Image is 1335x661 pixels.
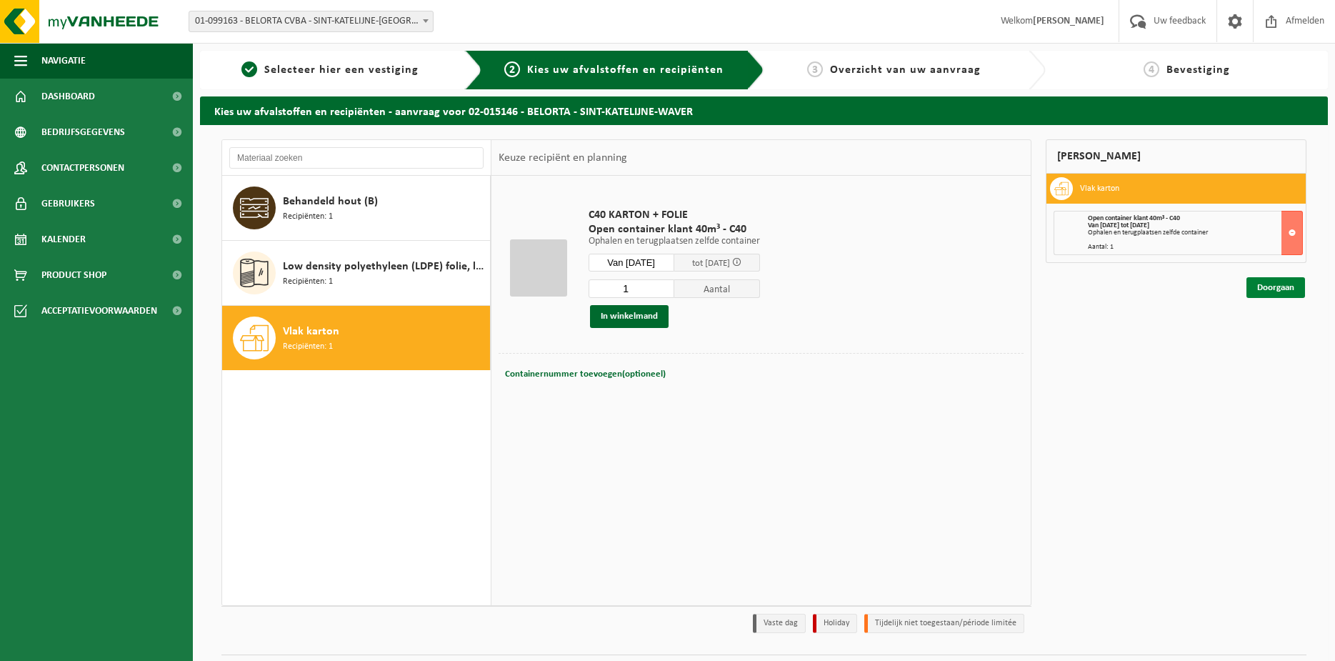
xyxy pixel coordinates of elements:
span: Kalender [41,222,86,257]
span: C40 KARTON + FOLIE [589,208,760,222]
button: Vlak karton Recipiënten: 1 [222,306,491,370]
li: Holiday [813,614,857,633]
span: Open container klant 40m³ - C40 [1088,214,1180,222]
span: 2 [504,61,520,77]
span: Dashboard [41,79,95,114]
li: Vaste dag [753,614,806,633]
span: Contactpersonen [41,150,124,186]
span: 1 [241,61,257,77]
strong: Van [DATE] tot [DATE] [1088,222,1149,229]
li: Tijdelijk niet toegestaan/période limitée [864,614,1024,633]
div: Ophalen en terugplaatsen zelfde container [1088,229,1302,237]
span: Selecteer hier een vestiging [264,64,419,76]
a: Doorgaan [1246,277,1305,298]
button: Containernummer toevoegen(optioneel) [504,364,667,384]
span: Bedrijfsgegevens [41,114,125,150]
span: Overzicht van uw aanvraag [830,64,981,76]
span: Recipiënten: 1 [283,210,333,224]
span: Acceptatievoorwaarden [41,293,157,329]
span: Low density polyethyleen (LDPE) folie, los, naturel [283,258,486,275]
p: Ophalen en terugplaatsen zelfde container [589,237,760,247]
span: Recipiënten: 1 [283,340,333,354]
span: tot [DATE] [692,259,730,268]
input: Materiaal zoeken [229,147,484,169]
button: Behandeld hout (B) Recipiënten: 1 [222,176,491,241]
a: 1Selecteer hier een vestiging [207,61,454,79]
span: Product Shop [41,257,106,293]
div: Aantal: 1 [1088,244,1302,251]
strong: [PERSON_NAME] [1033,16,1104,26]
input: Selecteer datum [589,254,674,272]
span: Aantal [674,279,760,298]
button: In winkelmand [590,305,669,328]
h2: Kies uw afvalstoffen en recipiënten - aanvraag voor 02-015146 - BELORTA - SINT-KATELIJNE-WAVER [200,96,1328,124]
span: Behandeld hout (B) [283,193,378,210]
span: 3 [807,61,823,77]
span: Containernummer toevoegen(optioneel) [505,369,666,379]
span: Kies uw afvalstoffen en recipiënten [527,64,724,76]
span: Gebruikers [41,186,95,222]
div: [PERSON_NAME] [1046,139,1306,174]
div: Keuze recipiënt en planning [491,140,634,176]
span: 01-099163 - BELORTA CVBA - SINT-KATELIJNE-WAVER [189,11,433,31]
span: Bevestiging [1166,64,1230,76]
span: Recipiënten: 1 [283,275,333,289]
h3: Vlak karton [1080,177,1119,200]
span: Vlak karton [283,323,339,340]
span: 4 [1144,61,1159,77]
span: 01-099163 - BELORTA CVBA - SINT-KATELIJNE-WAVER [189,11,434,32]
span: Open container klant 40m³ - C40 [589,222,760,237]
span: Navigatie [41,43,86,79]
button: Low density polyethyleen (LDPE) folie, los, naturel Recipiënten: 1 [222,241,491,306]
